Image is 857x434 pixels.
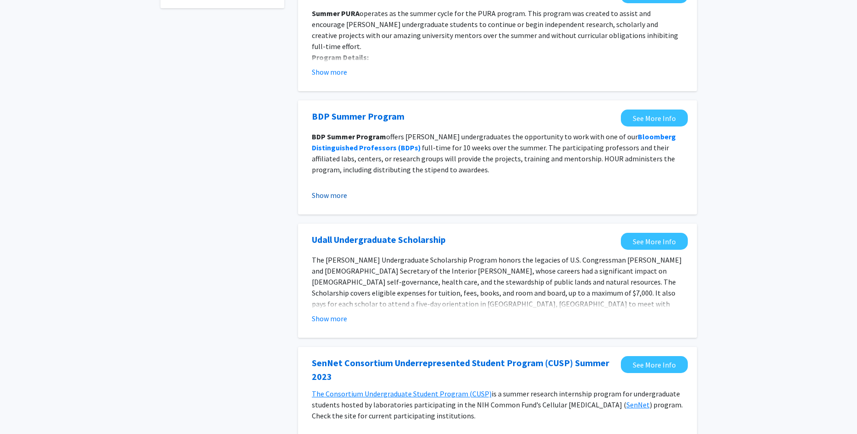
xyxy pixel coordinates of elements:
a: The Consortium Undergraduate Student Program (CUSP) [312,389,492,398]
a: Opens in a new tab [621,356,688,373]
span: The [PERSON_NAME] Undergraduate Scholarship Program honors the legacies of U.S. Congressman [PERS... [312,255,682,330]
strong: BDP Summer Program [312,132,386,141]
strong: Summer PURA [312,9,359,18]
a: SenNet [626,400,650,409]
iframe: Chat [7,393,39,427]
p: is a summer research internship program for undergraduate students hosted by laboratories partici... [312,388,683,421]
a: Opens in a new tab [312,233,446,247]
button: Show more [312,313,347,324]
a: Opens in a new tab [312,356,616,384]
button: Show more [312,190,347,201]
button: Show more [312,66,347,77]
a: Opens in a new tab [312,110,404,123]
a: Opens in a new tab [621,110,688,126]
span: operates as the summer cycle for the PURA program. This program was created to assist and encoura... [312,9,678,51]
strong: Program Details: [312,53,369,62]
p: offers [PERSON_NAME] undergraduates the opportunity to work with one of our full-time for 10 week... [312,131,683,175]
a: Opens in a new tab [621,233,688,250]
